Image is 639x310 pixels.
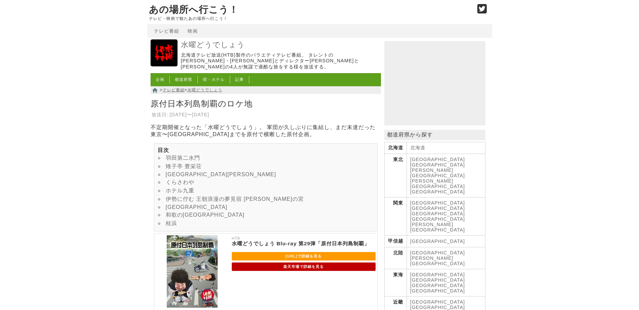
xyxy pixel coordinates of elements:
[163,88,185,92] a: テレビ番組
[410,162,465,167] a: [GEOGRAPHIC_DATA]
[166,163,202,169] a: 雉子亭 豊栄荘
[410,222,453,227] a: [PERSON_NAME]
[166,220,177,226] a: 桂浜
[166,212,245,218] a: 和歌の[GEOGRAPHIC_DATA]
[166,155,200,161] a: 羽田第二水門
[151,62,178,67] a: 水曜どうでしょう
[232,262,376,271] a: 楽天市場で詳細を見る
[410,283,465,288] a: [GEOGRAPHIC_DATA]
[175,77,192,82] a: 都道府県
[410,239,465,244] a: [GEOGRAPHIC_DATA]
[410,288,465,293] a: [GEOGRAPHIC_DATA]
[384,154,407,197] th: 東北
[151,86,381,94] nav: > >
[187,88,222,92] a: 水曜どうでしょう
[384,236,407,247] th: 甲信越
[166,204,228,210] a: [GEOGRAPHIC_DATA]
[156,77,164,82] a: 企画
[188,28,198,34] a: 映画
[181,52,379,70] p: 北海道テレビ放送(HTB)製作のバラエティテレビ番組。 タレントの[PERSON_NAME]・[PERSON_NAME]とディレクター[PERSON_NAME]と[PERSON_NAME]の4人...
[166,196,304,202] a: 伊勢に佇む 王朝浪漫の夢見宿 [PERSON_NAME]の宮
[232,235,376,240] p: HTB
[410,250,465,255] a: [GEOGRAPHIC_DATA]
[384,142,407,154] th: 北海道
[154,28,179,34] a: テレビ番組
[410,200,465,206] a: [GEOGRAPHIC_DATA]
[235,77,244,82] a: 記事
[410,211,465,216] a: [GEOGRAPHIC_DATA]
[410,145,425,150] a: 北海道
[410,272,465,277] a: [GEOGRAPHIC_DATA]
[166,179,194,185] a: くらさわや
[169,111,210,118] td: [DATE]〜[DATE]
[410,299,465,305] a: [GEOGRAPHIC_DATA]
[384,130,485,140] p: 都道府県から探す
[166,172,276,177] a: [GEOGRAPHIC_DATA][PERSON_NAME]
[232,252,376,260] a: [URL]で詳細を見る
[410,255,465,266] a: [PERSON_NAME][GEOGRAPHIC_DATA]
[410,277,465,283] a: [GEOGRAPHIC_DATA]
[410,227,465,232] a: [GEOGRAPHIC_DATA]
[384,197,407,236] th: 関東
[384,269,407,297] th: 東海
[166,188,194,193] a: ホテル九重
[167,303,218,309] a: 水曜どうでしょう Blu-ray 第29弾「原付日本列島制覇」
[151,97,381,111] h1: 原付日本列島制覇のロケ地
[384,41,485,125] iframe: Advertisement
[410,305,465,310] a: [GEOGRAPHIC_DATA]
[410,206,465,211] a: [GEOGRAPHIC_DATA]
[151,39,178,66] img: 水曜どうでしょう
[151,124,381,138] p: 不定期開催となった「水曜どうでしょう」。 軍団が久しぶりに集結し、まだ未達だった東京〜[GEOGRAPHIC_DATA]までを原付で横断した原付企画。
[181,40,379,50] a: 水曜どうでしょう
[477,8,487,14] a: Twitter (@go_thesights)
[149,4,238,15] a: あの場所へ行こう！
[149,16,470,21] p: テレビ・映画で観たあの場所へ行こう！
[151,111,169,118] th: 放送日:
[410,157,465,162] a: [GEOGRAPHIC_DATA]
[410,178,465,189] a: [PERSON_NAME][GEOGRAPHIC_DATA]
[384,247,407,269] th: 北陸
[410,189,465,194] a: [GEOGRAPHIC_DATA]
[410,167,465,178] a: [PERSON_NAME][GEOGRAPHIC_DATA]
[232,240,376,247] p: 水曜どうでしょう Blu-ray 第29弾「原付日本列島制覇」
[167,235,218,308] img: 水曜どうでしょう Blu-ray 第29弾「原付日本列島制覇」
[203,77,225,82] a: 宿・ホテル
[410,216,465,222] a: [GEOGRAPHIC_DATA]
